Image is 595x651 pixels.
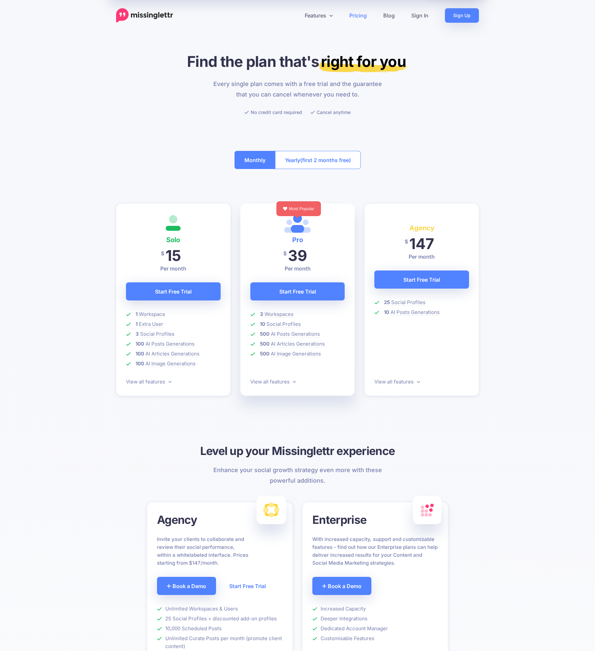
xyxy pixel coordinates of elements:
[405,234,408,249] span: $
[260,311,263,317] b: 3
[271,341,325,347] span: AI Articles Generations
[409,235,434,253] span: 147
[312,615,438,623] li: Deeper Integrations
[136,321,138,327] b: 1
[260,341,269,347] b: 500
[374,223,469,233] h4: Agency
[136,341,144,347] b: 100
[166,246,181,265] span: 15
[157,615,283,623] li: 25 Social Profiles + discounted add-on profiles
[445,8,479,23] a: Sign Up
[116,8,173,23] a: Home
[209,465,386,486] p: Enhance your social growth strategy even more with these powerful additions.
[341,8,375,23] a: Pricing
[271,331,320,337] span: AI Posts Generations
[250,265,345,272] p: Per month
[265,311,294,318] span: Workspaces
[219,577,276,595] a: Start Free Trial
[250,379,296,385] a: View all features
[374,253,469,261] p: Per month
[403,8,437,23] a: Sign In
[375,8,403,23] a: Blog
[374,270,469,289] a: Start Free Trial
[312,605,438,613] li: Increased Capacity
[250,282,345,300] a: Start Free Trial
[275,151,361,169] button: Yearly(first 2 months free)
[157,535,249,567] p: Invite your clients to collaborate and review their social performance, within a whitelabeled int...
[297,8,341,23] a: Features
[157,577,216,595] a: Book a Demo
[116,443,479,458] h3: Level up your Missinglettr experience
[288,246,307,265] span: 39
[136,311,138,317] b: 1
[145,351,200,357] span: AI Articles Generations
[276,201,321,216] div: Most Popular
[319,52,408,72] mark: right for you
[145,360,196,367] span: AI Image Generations
[136,331,139,337] b: 3
[157,635,283,650] li: Unlimited Curate Posts per month (promote client content)
[126,282,221,300] a: Start Free Trial
[283,246,287,261] span: $
[209,79,386,100] p: Every single plan comes with a free trial and the guarantee that you can cancel whenever you need...
[250,235,345,245] h4: Pro
[312,535,438,567] p: With increased capacity, support and customizable features - find out how our Enterprise plans ca...
[312,512,438,527] h3: Enterprise
[300,155,351,165] span: (first 2 months free)
[126,379,172,385] a: View all features
[310,108,351,116] li: Cancel anytime
[116,52,479,71] h1: Find the plan that's
[266,321,301,327] span: Social Profiles
[136,351,144,357] b: 100
[260,321,265,327] b: 10
[235,151,275,169] button: Monthly
[384,309,389,315] b: 10
[271,351,321,357] span: AI Image Generations
[312,635,438,642] li: Customisable Features
[244,108,302,116] li: No credit card required
[260,331,269,337] b: 500
[260,351,269,357] b: 500
[374,379,420,385] a: View all features
[145,341,195,347] span: AI Posts Generations
[139,321,163,327] span: Extra User
[384,299,390,305] b: 25
[157,625,283,633] li: 10,000 Scheduled Posts
[312,625,438,633] li: Dedicated Account Manager
[126,265,221,272] p: Per month
[157,605,283,613] li: Unlimited Workspaces & Users
[312,577,371,595] a: Book a Demo
[140,331,174,337] span: Social Profiles
[139,311,165,318] span: Workspace
[136,360,144,367] b: 100
[161,246,164,261] span: $
[391,299,425,306] span: Social Profiles
[391,309,440,316] span: AI Posts Generations
[126,235,221,245] h4: Solo
[157,512,283,527] h3: Agency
